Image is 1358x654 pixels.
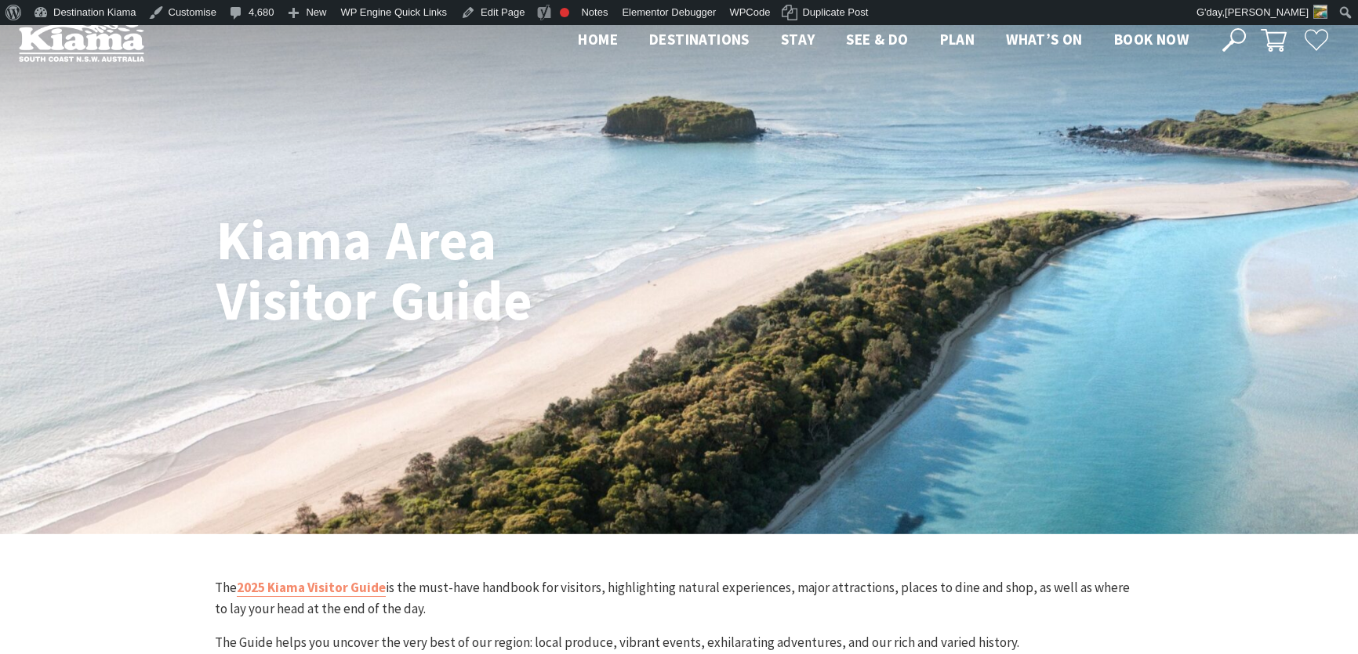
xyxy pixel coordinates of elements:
a: 2025 Kiama Visitor Guide [237,579,386,597]
span: Stay [781,30,815,49]
span: Home [578,30,618,49]
span: Book now [1114,30,1189,49]
span: See & Do [846,30,908,49]
span: Destinations [649,30,750,49]
div: Focus keyphrase not set [560,8,569,17]
p: The Guide helps you uncover the very best of our region: local produce, vibrant events, exhilarat... [215,632,1143,653]
span: Plan [940,30,975,49]
span: [PERSON_NAME] [1225,6,1309,18]
nav: Main Menu [562,27,1204,53]
h1: Kiama Area Visitor Guide [216,210,659,331]
span: What’s On [1006,30,1083,49]
p: The is the must-have handbook for visitors, highlighting natural experiences, major attractions, ... [215,577,1143,620]
img: Kiama Logo [19,19,144,62]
